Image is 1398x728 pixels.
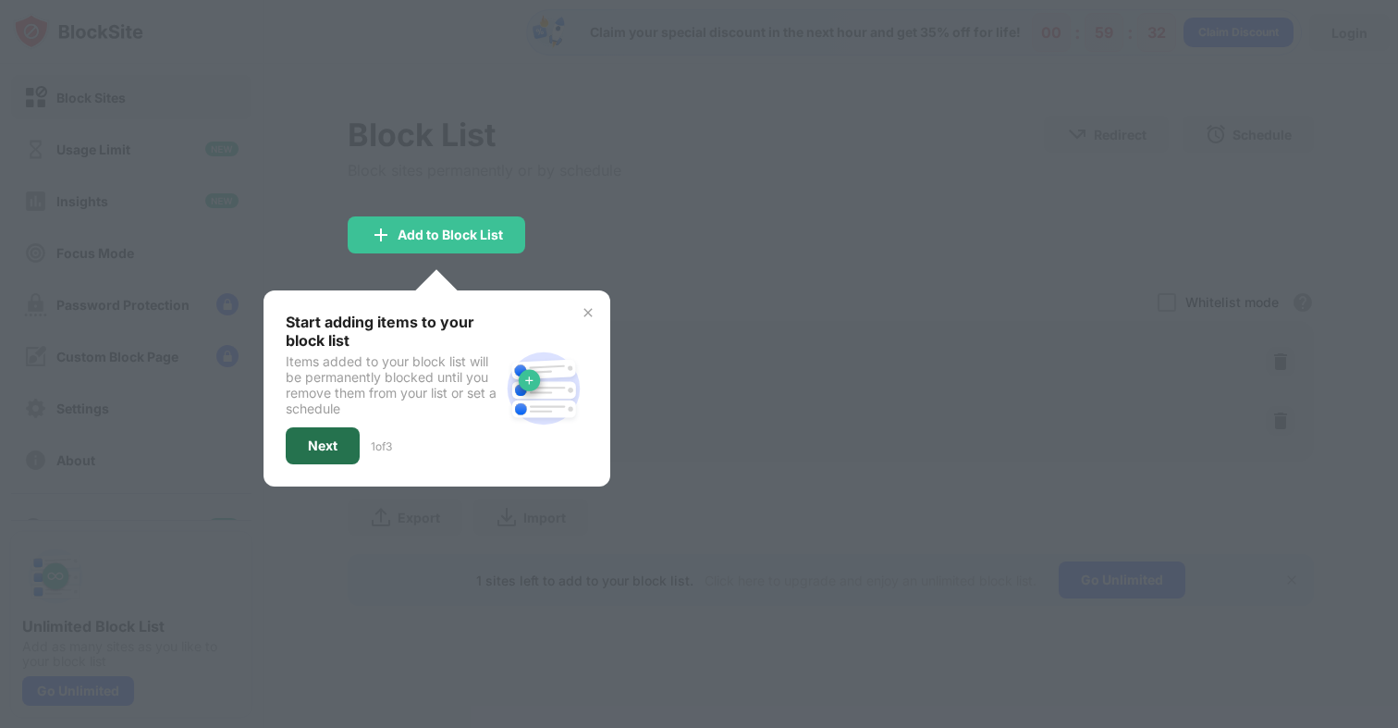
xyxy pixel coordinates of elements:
div: Next [308,438,337,453]
div: Start adding items to your block list [286,313,499,350]
img: x-button.svg [581,305,595,320]
div: Items added to your block list will be permanently blocked until you remove them from your list o... [286,353,499,416]
div: Add to Block List [398,228,503,242]
img: block-site.svg [499,344,588,433]
div: 1 of 3 [371,439,392,453]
